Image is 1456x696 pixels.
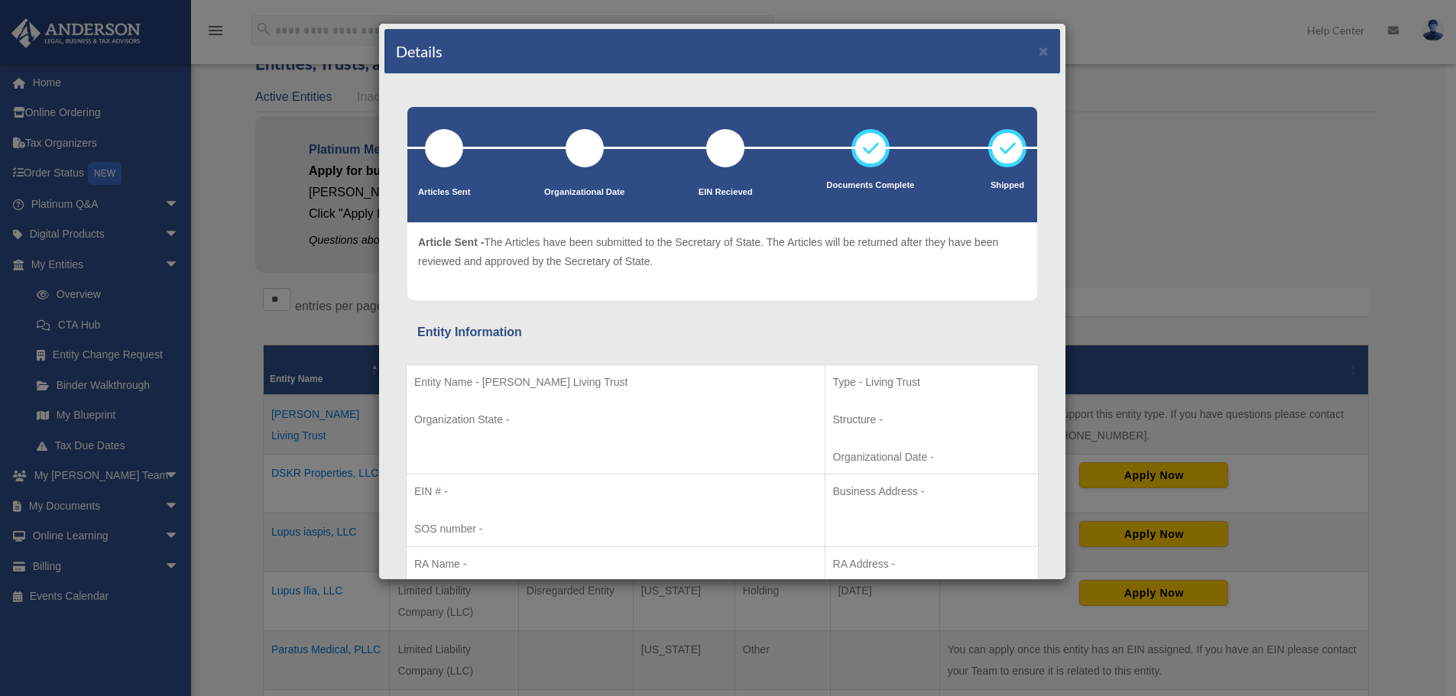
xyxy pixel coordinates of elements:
[833,410,1030,429] p: Structure -
[833,555,1030,574] p: RA Address -
[699,185,753,200] p: EIN Recieved
[833,448,1030,467] p: Organizational Date -
[414,373,817,392] p: Entity Name - [PERSON_NAME] Living Trust
[414,555,817,574] p: RA Name -
[826,178,914,193] p: Documents Complete
[396,40,443,62] h4: Details
[833,482,1030,501] p: Business Address -
[418,185,470,200] p: Articles Sent
[418,233,1026,270] p: The Articles have been submitted to the Secretary of State. The Articles will be returned after t...
[414,410,817,429] p: Organization State -
[417,322,1027,343] div: Entity Information
[1039,43,1049,59] button: ×
[833,373,1030,392] p: Type - Living Trust
[414,520,817,539] p: SOS number -
[414,482,817,501] p: EIN # -
[418,236,484,248] span: Article Sent -
[988,178,1026,193] p: Shipped
[544,185,624,200] p: Organizational Date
